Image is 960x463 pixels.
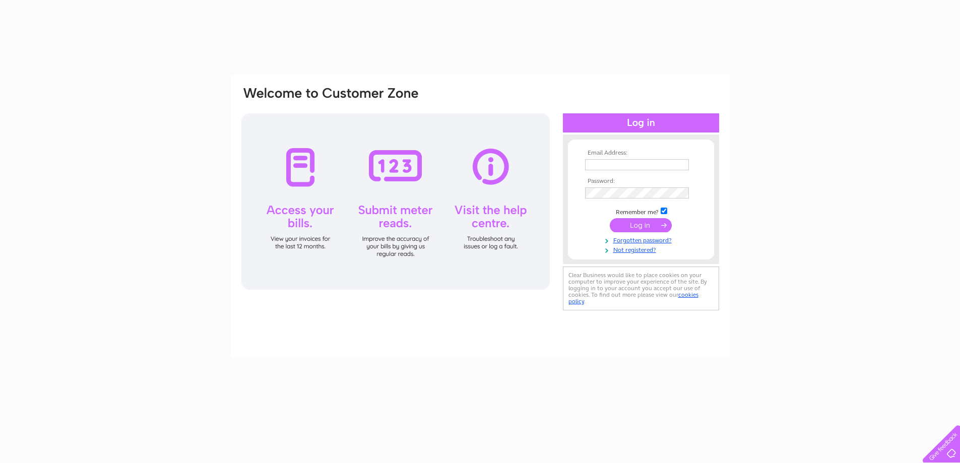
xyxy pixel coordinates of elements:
[585,244,699,254] a: Not registered?
[583,150,699,157] th: Email Address:
[610,218,672,232] input: Submit
[568,291,698,305] a: cookies policy
[583,206,699,216] td: Remember me?
[583,178,699,185] th: Password:
[585,235,699,244] a: Forgotten password?
[563,267,719,310] div: Clear Business would like to place cookies on your computer to improve your experience of the sit...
